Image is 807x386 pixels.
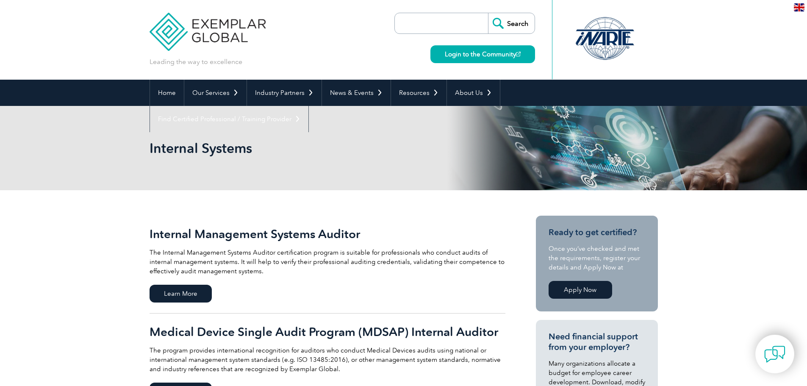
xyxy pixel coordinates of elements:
[794,3,804,11] img: en
[447,80,500,106] a: About Us
[549,281,612,299] a: Apply Now
[549,331,645,353] h3: Need financial support from your employer?
[150,325,505,339] h2: Medical Device Single Audit Program (MDSAP) Internal Auditor
[391,80,446,106] a: Resources
[150,285,212,303] span: Learn More
[150,346,505,374] p: The program provides international recognition for auditors who conduct Medical Devices audits us...
[150,80,184,106] a: Home
[549,244,645,272] p: Once you’ve checked and met the requirements, register your details and Apply Now at
[516,52,521,56] img: open_square.png
[150,216,505,314] a: Internal Management Systems Auditor The Internal Management Systems Auditor certification program...
[150,248,505,276] p: The Internal Management Systems Auditor certification program is suitable for professionals who c...
[150,227,505,241] h2: Internal Management Systems Auditor
[764,344,785,365] img: contact-chat.png
[430,45,535,63] a: Login to the Community
[150,140,475,156] h1: Internal Systems
[184,80,247,106] a: Our Services
[150,106,308,132] a: Find Certified Professional / Training Provider
[488,13,535,33] input: Search
[150,57,242,67] p: Leading the way to excellence
[549,227,645,238] h3: Ready to get certified?
[247,80,322,106] a: Industry Partners
[322,80,391,106] a: News & Events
